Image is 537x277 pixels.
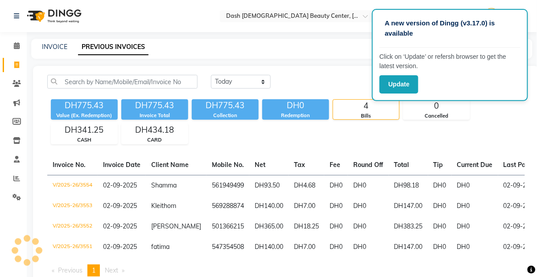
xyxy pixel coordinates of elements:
[457,161,493,169] span: Current Due
[385,18,515,38] p: A new version of Dingg (v3.17.0) is available
[47,216,98,237] td: V/2025-26/3552
[389,196,428,216] td: DH147.00
[47,196,98,216] td: V/2025-26/3553
[47,175,98,196] td: V/2025-26/3554
[389,175,428,196] td: DH98.18
[324,175,348,196] td: DH0
[404,100,470,112] div: 0
[289,216,324,237] td: DH18.25
[262,99,329,112] div: DH0
[58,266,83,274] span: Previous
[51,99,118,112] div: DH775.43
[51,136,117,144] div: CASH
[452,216,498,237] td: DH0
[348,216,389,237] td: DH0
[103,161,140,169] span: Invoice Date
[103,202,137,210] span: 02-09-2025
[348,237,389,257] td: DH0
[151,202,176,210] span: Kleithom
[192,112,259,119] div: Collection
[207,175,249,196] td: 561949499
[249,196,289,216] td: DH140.00
[121,112,188,119] div: Invoice Total
[324,237,348,257] td: DH0
[428,237,452,257] td: DH0
[434,161,443,169] span: Tip
[51,124,117,136] div: DH341.25
[122,124,188,136] div: DH434.18
[103,243,137,251] span: 02-09-2025
[105,266,118,274] span: Next
[103,181,137,189] span: 02-09-2025
[428,196,452,216] td: DH0
[122,136,188,144] div: CARD
[452,196,498,216] td: DH0
[53,161,86,169] span: Invoice No.
[92,266,95,274] span: 1
[151,161,189,169] span: Client Name
[333,112,399,120] div: Bills
[207,216,249,237] td: 501366215
[380,52,520,71] p: Click on ‘Update’ or refersh browser to get the latest version.
[333,100,399,112] div: 4
[249,216,289,237] td: DH365.00
[42,43,67,51] a: INVOICE
[47,75,198,89] input: Search by Name/Mobile/Email/Invoice No
[348,196,389,216] td: DH0
[255,161,265,169] span: Net
[103,222,137,230] span: 02-09-2025
[484,8,500,24] img: Fevie
[452,175,498,196] td: DH0
[23,4,84,29] img: logo
[294,161,305,169] span: Tax
[353,161,384,169] span: Round Off
[330,161,340,169] span: Fee
[78,39,149,55] a: PREVIOUS INVOICES
[324,196,348,216] td: DH0
[428,216,452,237] td: DH0
[207,237,249,257] td: 547354508
[394,161,409,169] span: Total
[428,175,452,196] td: DH0
[212,161,244,169] span: Mobile No.
[192,99,259,112] div: DH775.43
[47,237,98,257] td: V/2025-26/3551
[289,237,324,257] td: DH7.00
[324,216,348,237] td: DH0
[151,222,201,230] span: [PERSON_NAME]
[289,175,324,196] td: DH4.68
[452,237,498,257] td: DH0
[151,181,177,189] span: Shamma
[51,112,118,119] div: Value (Ex. Redemption)
[207,196,249,216] td: 569288874
[262,112,329,119] div: Redemption
[389,237,428,257] td: DH147.00
[249,237,289,257] td: DH140.00
[289,196,324,216] td: DH7.00
[389,216,428,237] td: DH383.25
[249,175,289,196] td: DH93.50
[380,75,418,94] button: Update
[47,265,525,277] nav: Pagination
[404,112,470,120] div: Cancelled
[121,99,188,112] div: DH775.43
[348,175,389,196] td: DH0
[151,243,169,251] span: fatima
